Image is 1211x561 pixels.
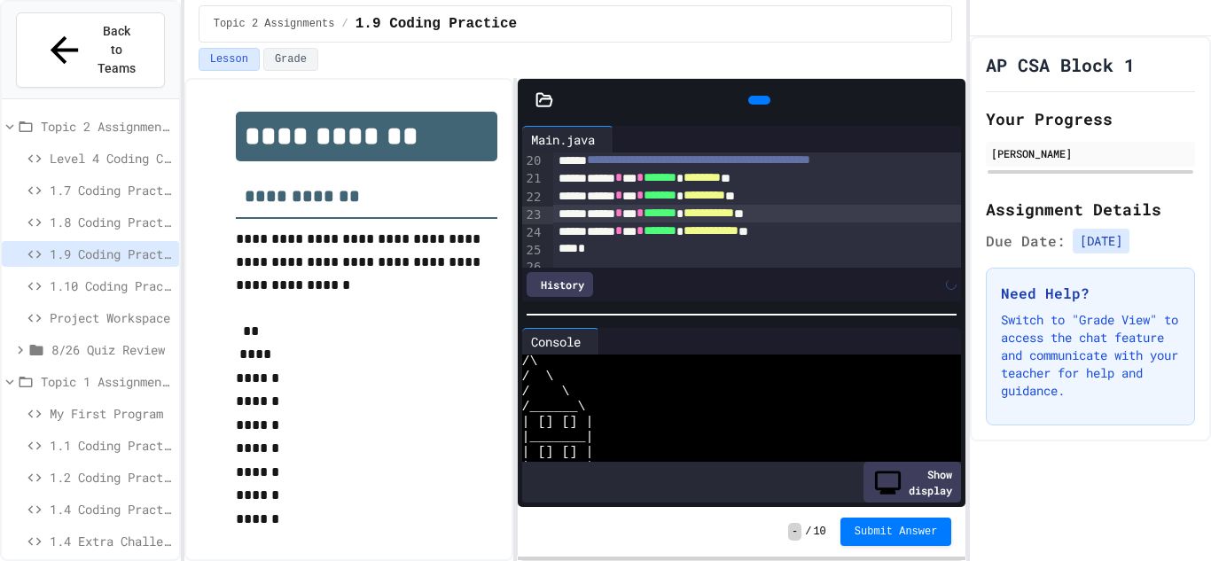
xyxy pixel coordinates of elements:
div: Main.java [522,126,613,152]
span: Topic 1 Assignments [41,372,172,391]
span: 1.2 Coding Practice [50,468,172,487]
span: | [] [] | [522,445,594,460]
span: Topic 2 Assignments [214,17,335,31]
span: My First Program [50,404,172,423]
div: 23 [522,206,544,224]
span: / \ [522,370,554,385]
div: [PERSON_NAME] [991,145,1190,161]
span: 1.10 Coding Practice [50,277,172,295]
span: |_______| [522,460,594,475]
h2: Assignment Details [986,197,1195,222]
span: /\ [522,355,538,370]
span: / [342,17,348,31]
div: 20 [522,152,544,170]
div: 24 [522,224,544,242]
button: Lesson [199,48,260,71]
span: |_______| [522,430,594,445]
span: 1.1 Coding Practice [50,436,172,455]
div: 21 [522,170,544,188]
span: [DATE] [1073,229,1129,253]
span: 1.4 Extra Challenge Problem [50,532,172,550]
span: 1.7 Coding Practice [50,181,172,199]
span: 1.4 Coding Practice [50,500,172,518]
span: | [] [] | [522,415,594,430]
p: Switch to "Grade View" to access the chat feature and communicate with your teacher for help and ... [1001,311,1180,400]
div: Show display [863,462,961,503]
span: 1.8 Coding Practice [50,213,172,231]
span: / [805,525,811,539]
span: Topic 2 Assignments [41,117,172,136]
div: Console [522,332,590,351]
div: 25 [522,242,544,260]
span: Back to Teams [96,22,137,78]
div: Console [522,328,599,355]
div: History [527,272,593,297]
div: 22 [522,189,544,206]
button: Back to Teams [16,12,165,88]
span: 10 [813,525,825,539]
span: Level 4 Coding Challenge [50,149,172,168]
span: Project Workspace [50,308,172,327]
button: Submit Answer [840,518,952,546]
span: / \ [522,385,570,400]
span: 1.9 Coding Practice [355,13,517,35]
h3: Need Help? [1001,283,1180,304]
span: 8/26 Quiz Review [51,340,172,359]
span: Due Date: [986,230,1066,252]
span: - [788,523,801,541]
span: /______\ [522,400,586,415]
button: Grade [263,48,318,71]
div: 26 [522,259,544,277]
div: Main.java [522,130,604,149]
h2: Your Progress [986,106,1195,131]
span: 1.9 Coding Practice [50,245,172,263]
span: Submit Answer [855,525,938,539]
h1: AP CSA Block 1 [986,52,1135,77]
